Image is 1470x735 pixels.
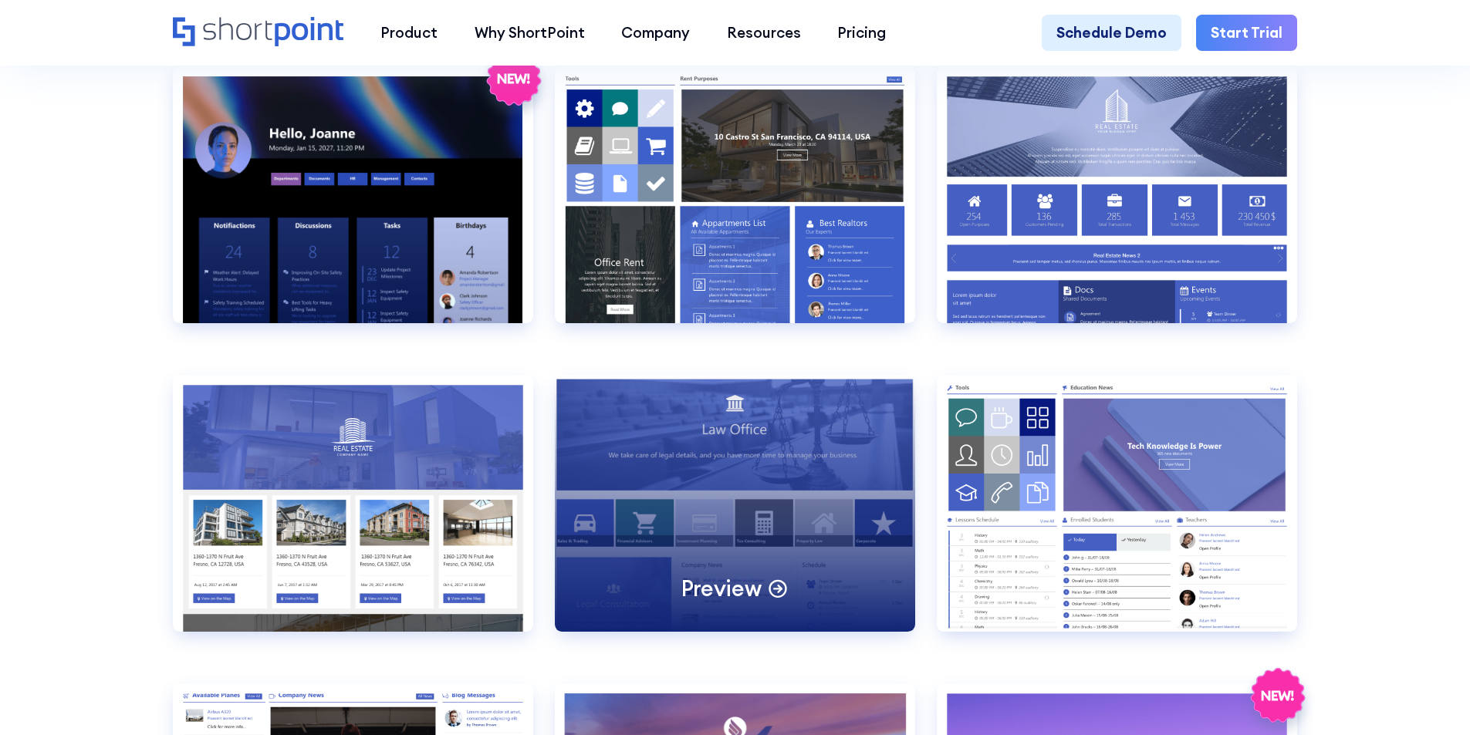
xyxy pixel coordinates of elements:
[173,375,533,661] a: Documents 3
[708,15,819,52] a: Resources
[937,66,1297,352] a: Documents 2
[1393,661,1470,735] iframe: Chat Widget
[380,22,438,44] div: Product
[727,22,801,44] div: Resources
[555,66,915,352] a: Documents 1
[621,22,690,44] div: Company
[937,375,1297,661] a: Employees Directory 2
[1042,15,1181,52] a: Schedule Demo
[173,17,343,49] a: Home
[555,375,915,661] a: Employees Directory 1Preview
[819,15,905,52] a: Pricing
[603,15,708,52] a: Company
[173,66,533,352] a: Communication
[362,15,456,52] a: Product
[1196,15,1297,52] a: Start Trial
[456,15,603,52] a: Why ShortPoint
[837,22,886,44] div: Pricing
[475,22,585,44] div: Why ShortPoint
[681,574,762,602] p: Preview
